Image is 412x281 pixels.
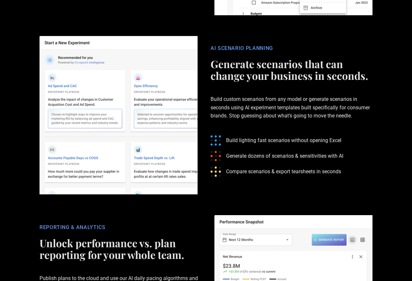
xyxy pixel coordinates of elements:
[211,45,372,52] div: AI SCENARIO PLANNING
[211,85,372,130] p: Build custom scenarios from any model or generate scenarios in seconds using AI experiment templa...
[40,224,201,231] div: REPORTING & ANALYTICS
[226,167,341,176] p: Compare scenarios & export tearsheets in seconds
[226,136,341,144] p: Build lighting fast scenarios without opening Excel
[211,58,372,81] h2: Generate scenarios that can change your business in seconds.
[226,152,343,160] p: Generate dozens of scenarios & sensitivities with AI
[40,237,201,261] h2: Unlock performance vs. plan reporting for your whole team.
